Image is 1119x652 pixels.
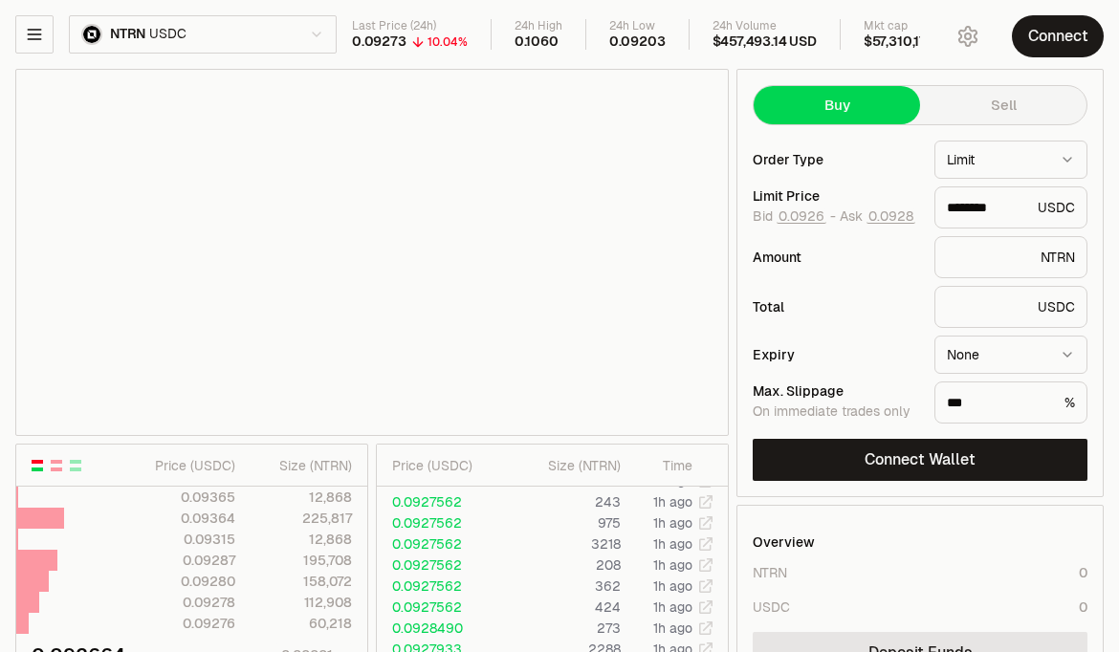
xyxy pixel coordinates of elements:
[864,19,965,33] div: Mkt cap
[653,535,692,553] time: 1h ago
[753,348,919,361] div: Expiry
[110,26,145,43] span: NTRN
[777,208,826,224] button: 0.0926
[653,514,692,532] time: 1h ago
[252,456,352,475] div: Size ( NTRN )
[753,300,919,314] div: Total
[753,532,815,552] div: Overview
[134,572,234,591] div: 0.09280
[653,577,692,595] time: 1h ago
[252,614,352,633] div: 60,218
[134,614,234,633] div: 0.09276
[753,598,790,617] div: USDC
[934,236,1087,278] div: NTRN
[377,491,504,512] td: 0.0927562
[252,593,352,612] div: 112,908
[504,618,622,639] td: 273
[515,33,559,51] div: 0.1060
[753,439,1087,481] button: Connect Wallet
[934,381,1087,424] div: %
[49,458,64,473] button: Show Sell Orders Only
[653,598,692,616] time: 1h ago
[504,533,622,554] td: 3218
[1012,15,1104,57] button: Connect
[753,563,787,582] div: NTRN
[1079,598,1087,617] div: 0
[609,33,666,51] div: 0.09203
[377,533,504,554] td: 0.0927562
[754,86,920,124] button: Buy
[377,576,504,597] td: 0.0927562
[653,619,692,637] time: 1h ago
[840,208,915,226] span: Ask
[30,458,45,473] button: Show Buy and Sell Orders
[934,186,1087,228] div: USDC
[134,593,234,612] div: 0.09278
[81,24,102,45] img: ntrn.png
[934,286,1087,328] div: USDC
[753,153,919,166] div: Order Type
[377,597,504,618] td: 0.0927562
[252,488,352,507] div: 12,868
[428,34,468,50] div: 10.04%
[934,336,1087,374] button: None
[16,70,728,435] iframe: Financial Chart
[68,458,83,473] button: Show Buy Orders Only
[920,86,1086,124] button: Sell
[252,530,352,549] div: 12,868
[149,26,186,43] span: USDC
[134,509,234,528] div: 0.09364
[134,488,234,507] div: 0.09365
[713,19,817,33] div: 24h Volume
[134,530,234,549] div: 0.09315
[504,576,622,597] td: 362
[377,554,504,576] td: 0.0927562
[134,456,234,475] div: Price ( USDC )
[653,493,692,511] time: 1h ago
[753,403,919,421] div: On immediate trades only
[504,597,622,618] td: 424
[934,141,1087,179] button: Limit
[864,33,965,51] div: $57,310,175 USD
[392,456,503,475] div: Price ( USDC )
[504,512,622,533] td: 975
[352,33,406,51] div: 0.09273
[609,19,666,33] div: 24h Low
[753,189,919,203] div: Limit Price
[519,456,621,475] div: Size ( NTRN )
[753,208,836,226] span: Bid -
[377,512,504,533] td: 0.0927562
[753,384,919,398] div: Max. Slippage
[252,572,352,591] div: 158,072
[867,208,915,224] button: 0.0928
[637,456,692,475] div: Time
[377,618,504,639] td: 0.0928490
[713,33,817,51] div: $457,493.14 USD
[134,551,234,570] div: 0.09287
[504,554,622,576] td: 208
[252,551,352,570] div: 195,708
[653,556,692,574] time: 1h ago
[252,509,352,528] div: 225,817
[515,19,562,33] div: 24h High
[352,19,468,33] div: Last Price (24h)
[504,491,622,512] td: 243
[1079,563,1087,582] div: 0
[753,250,919,264] div: Amount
